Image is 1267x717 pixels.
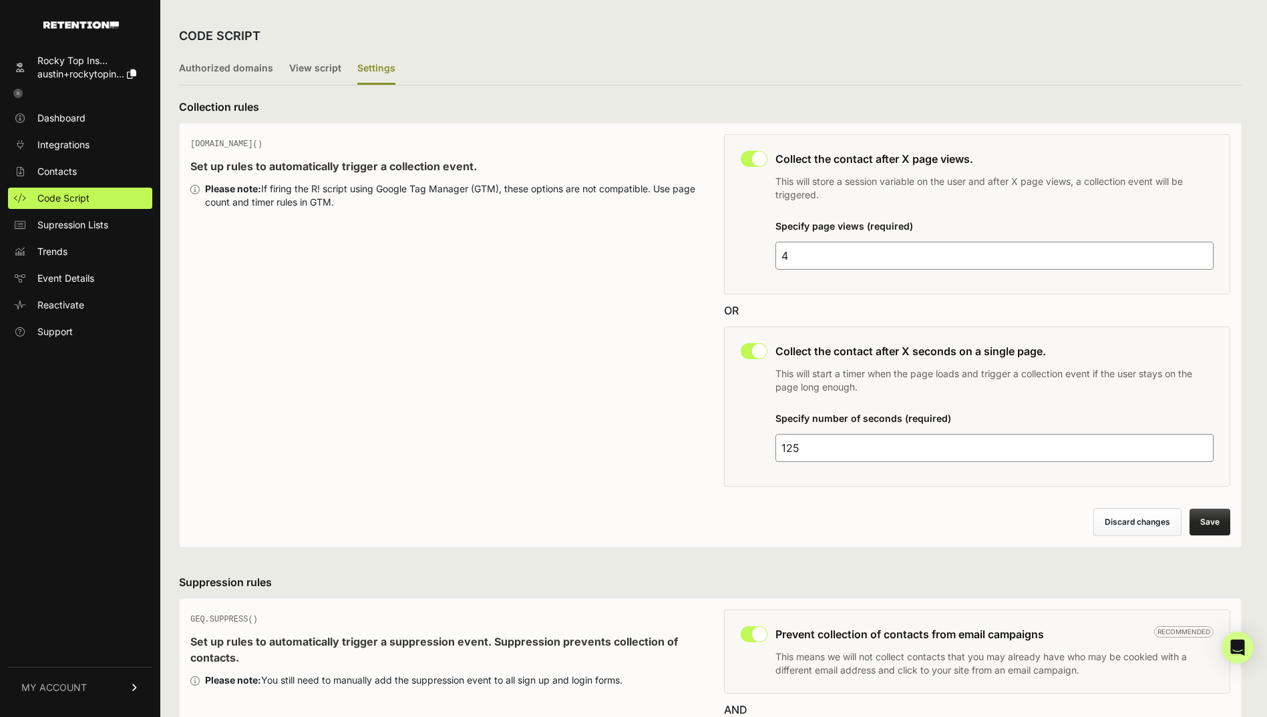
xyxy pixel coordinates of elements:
label: Specify number of seconds (required) [775,413,951,424]
div: If firing the R! script using Google Tag Manager (GTM), these options are not compatible. Use pag... [205,182,697,209]
div: OR [724,302,1231,318]
input: 25 [775,434,1214,462]
span: Code Script [37,192,89,205]
label: Authorized domains [179,53,273,85]
p: This means we will not collect contacts that you may already have who may be cookied with a diffe... [775,650,1214,677]
span: Reactivate [37,298,84,312]
span: GEQ.SUPPRESS() [190,615,258,624]
a: MY ACCOUNT [8,667,152,708]
button: Discard changes [1093,508,1182,536]
span: Integrations [37,138,89,152]
div: Open Intercom Messenger [1222,632,1254,664]
strong: Please note: [205,674,261,686]
span: Trends [37,245,67,258]
button: Save [1190,509,1230,535]
a: Rocky Top Ins... austin+rockytopin... [8,50,152,85]
div: You still need to manually add the suppression event to all sign up and login forms. [205,674,622,687]
h3: Prevent collection of contacts from email campaigns [775,626,1214,642]
a: Reactivate [8,294,152,316]
strong: Set up rules to automatically trigger a collection event. [190,160,477,173]
a: Code Script [8,188,152,209]
a: Supression Lists [8,214,152,236]
span: Contacts [37,165,77,178]
span: [DOMAIN_NAME]() [190,140,262,149]
div: Rocky Top Ins... [37,54,136,67]
p: This will start a timer when the page loads and trigger a collection event if the user stays on t... [775,367,1214,394]
strong: Please note: [205,183,261,194]
a: Support [8,321,152,342]
a: Event Details [8,268,152,289]
label: Settings [357,53,395,85]
a: Trends [8,241,152,262]
span: austin+rockytopin... [37,68,124,79]
h3: Collection rules [179,99,1242,115]
span: Dashboard [37,111,85,125]
h3: Collect the contact after X page views. [775,151,1214,167]
span: Supression Lists [37,218,108,232]
h3: Collect the contact after X seconds on a single page. [775,343,1214,359]
a: Contacts [8,161,152,182]
a: Integrations [8,134,152,156]
span: Support [37,325,73,338]
p: This will store a session variable on the user and after X page views, a collection event will be... [775,175,1214,202]
span: MY ACCOUNT [21,681,87,694]
span: Event Details [37,272,94,285]
a: Dashboard [8,107,152,129]
label: Specify page views (required) [775,220,913,232]
label: View script [289,53,341,85]
img: Retention.com [43,21,119,29]
h2: CODE SCRIPT [179,27,260,45]
input: 4 [775,242,1214,270]
strong: Set up rules to automatically trigger a suppression event. Suppression prevents collection of con... [190,635,678,664]
h3: Suppression rules [179,574,1242,590]
span: Recommended [1154,626,1214,638]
